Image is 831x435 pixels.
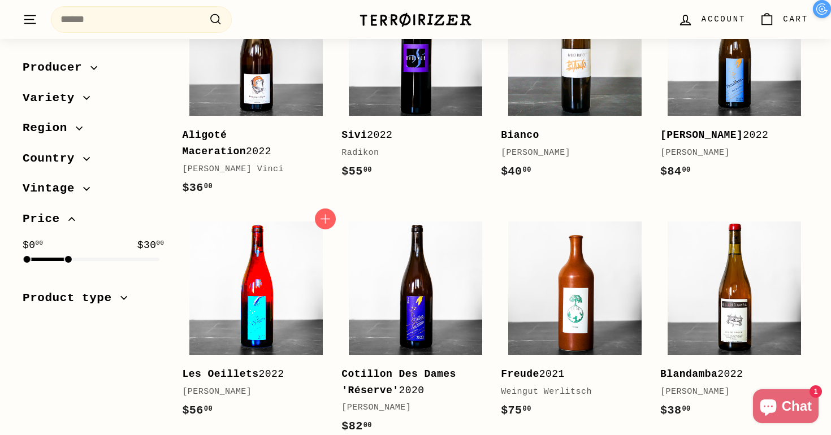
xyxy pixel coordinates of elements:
b: Sivi [341,129,367,141]
span: $56 [182,404,213,417]
span: Variety [23,89,83,108]
div: 2022 [341,127,478,143]
sup: 00 [523,166,531,174]
sup: 00 [363,421,372,429]
span: $0 [23,237,43,254]
a: Freude2021Weingut Werlitsch [501,214,649,431]
button: Price [23,207,164,237]
span: $38 [660,404,691,417]
b: Cotillon Des Dames 'Réserve' [341,368,456,396]
span: $84 [660,165,691,178]
div: Radikon [341,146,478,160]
span: Price [23,210,68,229]
button: Country [23,146,164,177]
b: Freude [501,368,539,380]
b: Blandamba [660,368,717,380]
inbox-online-store-chat: Shopify online store chat [750,389,822,426]
sup: 00 [157,240,165,246]
div: [PERSON_NAME] [182,385,319,399]
div: 2022 [182,127,319,160]
span: Vintage [23,179,83,198]
sup: 00 [523,405,531,413]
div: [PERSON_NAME] [501,146,638,160]
span: $36 [182,181,213,194]
sup: 00 [204,182,213,190]
span: Account [702,13,746,25]
a: Cart [752,3,815,36]
b: [PERSON_NAME] [660,129,743,141]
span: $55 [341,165,372,178]
a: Les Oeillets2022[PERSON_NAME] [182,214,330,431]
div: [PERSON_NAME] [660,385,797,399]
b: Aligoté Maceration [182,129,246,157]
span: Producer [23,58,90,77]
div: 2022 [660,127,797,143]
span: $30 [137,237,165,254]
div: 2022 [660,366,797,382]
div: Weingut Werlitsch [501,385,638,399]
span: Country [23,149,83,168]
b: Les Oeillets [182,368,258,380]
sup: 00 [36,240,44,246]
sup: 00 [204,405,213,413]
button: Region [23,116,164,146]
button: Vintage [23,176,164,207]
a: Blandamba2022[PERSON_NAME] [660,214,808,431]
span: $75 [501,404,531,417]
sup: 00 [363,166,372,174]
span: $82 [341,420,372,433]
a: Account [671,3,752,36]
span: Cart [783,13,808,25]
div: 2022 [182,366,319,382]
div: 2021 [501,366,638,382]
span: Region [23,119,76,138]
span: Product type [23,289,120,308]
div: [PERSON_NAME] [660,146,797,160]
sup: 00 [682,166,690,174]
div: [PERSON_NAME] [341,401,478,415]
b: Bianco [501,129,539,141]
button: Producer [23,55,164,86]
button: Product type [23,286,164,316]
span: $40 [501,165,531,178]
div: [PERSON_NAME] Vinci [182,163,319,176]
sup: 00 [682,405,690,413]
div: 2020 [341,366,478,399]
button: Variety [23,86,164,116]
